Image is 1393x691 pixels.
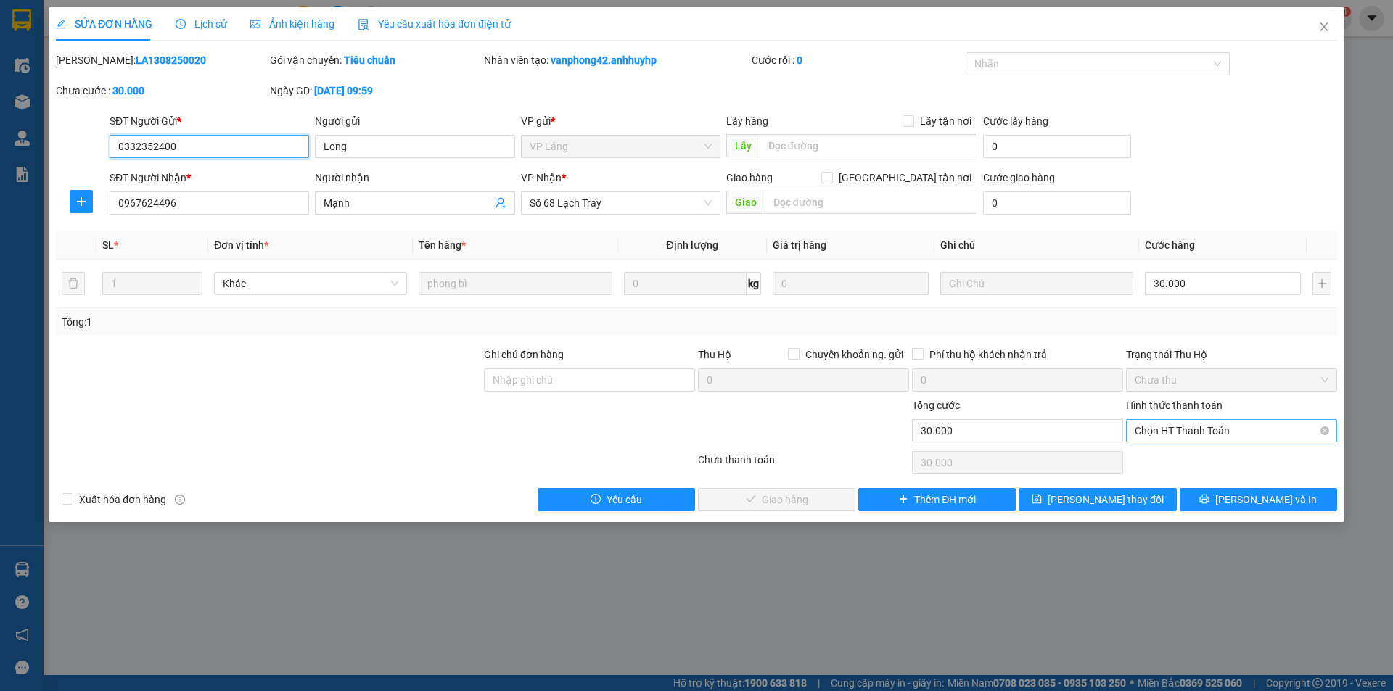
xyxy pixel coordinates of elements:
[726,191,765,214] span: Giao
[56,52,267,68] div: [PERSON_NAME]:
[1032,494,1042,505] span: save
[521,172,562,183] span: VP Nhận
[102,239,114,251] span: SL
[175,495,185,505] span: info-circle
[914,492,976,508] span: Thêm ĐH mới
[1320,426,1329,435] span: close-circle
[484,368,695,392] input: Ghi chú đơn hàng
[607,492,642,508] span: Yêu cầu
[250,19,260,29] span: picture
[56,19,66,29] span: edit
[176,18,227,30] span: Lịch sử
[760,134,977,157] input: Dọc đường
[314,85,373,96] b: [DATE] 09:59
[270,83,481,99] div: Ngày GD:
[136,54,206,66] b: LA1308250020
[419,239,466,251] span: Tên hàng
[726,115,768,127] span: Lấy hàng
[983,115,1048,127] label: Cước lấy hàng
[70,190,93,213] button: plus
[62,314,538,330] div: Tổng: 1
[1135,420,1328,442] span: Chọn HT Thanh Toán
[912,400,960,411] span: Tổng cước
[833,170,977,186] span: [GEOGRAPHIC_DATA] tận nơi
[591,494,601,505] span: exclamation-circle
[747,272,761,295] span: kg
[495,197,506,209] span: user-add
[797,54,802,66] b: 0
[773,239,826,251] span: Giá trị hàng
[924,347,1053,363] span: Phí thu hộ khách nhận trả
[62,272,85,295] button: delete
[484,52,749,68] div: Nhân viên tạo:
[521,113,720,129] div: VP gửi
[1318,21,1330,33] span: close
[1126,347,1337,363] div: Trạng thái Thu Hộ
[667,239,718,251] span: Định lượng
[56,18,152,30] span: SỬA ĐƠN HÀNG
[1304,7,1344,48] button: Close
[983,135,1131,158] input: Cước lấy hàng
[358,18,511,30] span: Yêu cầu xuất hóa đơn điện tử
[1199,494,1209,505] span: printer
[696,452,911,477] div: Chưa thanh toán
[315,170,514,186] div: Người nhận
[914,113,977,129] span: Lấy tận nơi
[726,134,760,157] span: Lấy
[223,273,398,294] span: Khác
[934,231,1139,260] th: Ghi chú
[419,272,612,295] input: VD: Bàn, Ghế
[800,347,909,363] span: Chuyển khoản ng. gửi
[752,52,963,68] div: Cước rồi :
[110,170,309,186] div: SĐT Người Nhận
[765,191,977,214] input: Dọc đường
[773,272,929,295] input: 0
[110,113,309,129] div: SĐT Người Gửi
[698,349,731,360] span: Thu Hộ
[112,85,144,96] b: 30.000
[983,172,1055,183] label: Cước giao hàng
[176,19,186,29] span: clock-circle
[1215,492,1317,508] span: [PERSON_NAME] và In
[898,494,908,505] span: plus
[1048,492,1164,508] span: [PERSON_NAME] thay đổi
[858,488,1016,511] button: plusThêm ĐH mới
[1126,400,1223,411] label: Hình thức thanh toán
[530,192,712,214] span: Số 68 Lạch Tray
[940,272,1133,295] input: Ghi Chú
[344,54,395,66] b: Tiêu chuẩn
[73,492,172,508] span: Xuất hóa đơn hàng
[530,136,712,157] span: VP Láng
[214,239,268,251] span: Đơn vị tính
[270,52,481,68] div: Gói vận chuyển:
[1019,488,1176,511] button: save[PERSON_NAME] thay đổi
[698,488,855,511] button: checkGiao hàng
[1180,488,1337,511] button: printer[PERSON_NAME] và In
[56,83,267,99] div: Chưa cước :
[484,349,564,360] label: Ghi chú đơn hàng
[315,113,514,129] div: Người gửi
[70,196,92,207] span: plus
[1312,272,1331,295] button: plus
[358,19,369,30] img: icon
[1135,369,1328,391] span: Chưa thu
[551,54,657,66] b: vanphong42.anhhuyhp
[1145,239,1195,251] span: Cước hàng
[538,488,695,511] button: exclamation-circleYêu cầu
[250,18,334,30] span: Ảnh kiện hàng
[726,172,773,183] span: Giao hàng
[983,191,1131,215] input: Cước giao hàng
